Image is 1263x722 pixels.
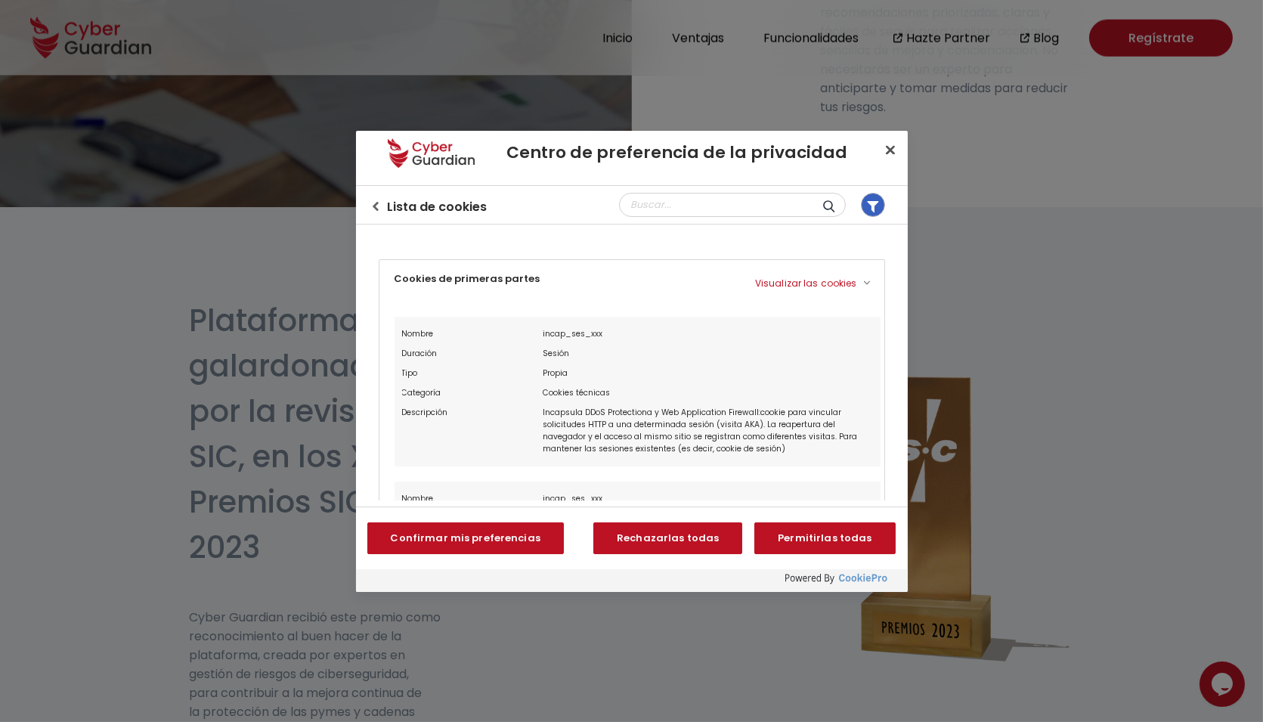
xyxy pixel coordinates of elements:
button: Volver al centro de preferencias [371,202,380,211]
div: incap_ses_xxx [543,489,872,509]
div: Tipo [402,364,543,383]
a: Powered by OneTrust Se abre en una nueva pestaña [785,573,900,592]
img: Logotipo de la empresa [388,138,475,169]
div: Nombre [402,489,543,509]
div: Centro de preferencias [356,131,908,592]
div: Nombre [402,324,543,344]
div: incap_ses_xxx [543,324,872,344]
h2: Centro de preferencia de la privacidad [507,143,878,163]
div: Duración [402,344,543,364]
div: Centro de preferencia de la privacidad [356,131,908,592]
div: Descripción [402,403,543,423]
div: Incapsula DDoS Protectiona y Web Application Firewall:cookie para vincular solicitudes HTTP a una... [543,403,872,459]
input: Búsqueda en la lista de cookies [619,193,846,217]
div: Logotipo de la empresa [364,138,500,169]
button: Rechazarlas todas [593,522,742,554]
div: Categoría [402,383,543,403]
div: Cookies técnicas [543,383,872,403]
button: Filtrar [861,193,885,217]
button: Cerrar centro de preferencias [874,134,907,167]
h3: Lista de cookies [388,200,488,215]
div: Propia [543,364,872,383]
img: Powered by OneTrust Se abre en una nueva pestaña [785,573,888,585]
div: Sesión [543,344,872,364]
button: Confirmar mis preferencias [367,522,564,554]
button: Permitirlas todas [754,522,895,554]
